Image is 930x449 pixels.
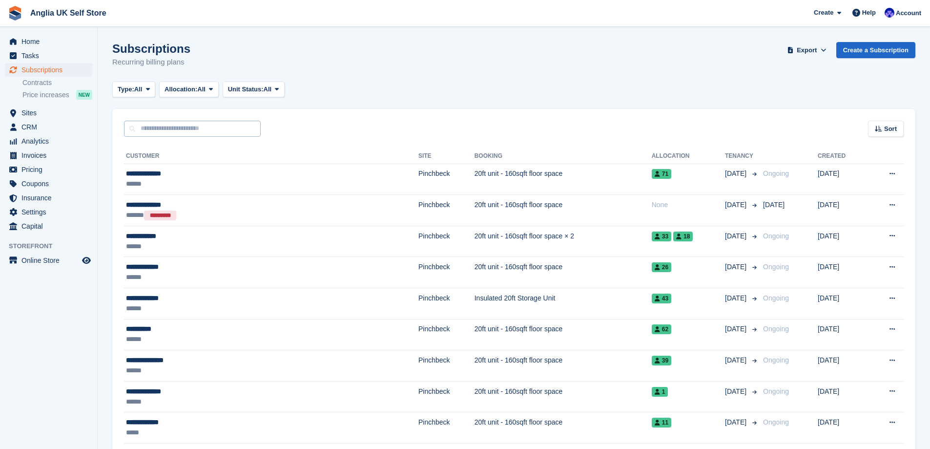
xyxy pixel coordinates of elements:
td: [DATE] [818,195,868,226]
td: [DATE] [818,319,868,350]
span: Insurance [21,191,80,205]
th: Allocation [652,149,725,164]
span: 39 [652,356,671,365]
span: 62 [652,324,671,334]
img: stora-icon-8386f47178a22dfd0bd8f6a31ec36ba5ce8667c1dd55bd0f319d3a0aa187defe.svg [8,6,22,21]
span: 1 [652,387,668,397]
span: [DATE] [725,355,748,365]
a: Create a Subscription [836,42,915,58]
span: Analytics [21,134,80,148]
td: Pinchbeck [418,350,475,382]
span: [DATE] [725,324,748,334]
span: [DATE] [763,201,785,209]
td: Pinchbeck [418,257,475,288]
td: Pinchbeck [418,164,475,195]
span: Ongoing [763,294,789,302]
span: Export [797,45,817,55]
span: Ongoing [763,170,789,177]
th: Customer [124,149,418,164]
a: Contracts [22,78,92,87]
div: NEW [76,90,92,100]
button: Type: All [112,82,155,98]
span: Coupons [21,177,80,191]
td: Insulated 20ft Storage Unit [475,288,652,320]
a: menu [5,163,92,176]
span: Help [862,8,876,18]
a: menu [5,205,92,219]
span: Ongoing [763,387,789,395]
td: 20ft unit - 160sqft floor space [475,412,652,444]
span: Storefront [9,241,97,251]
a: menu [5,219,92,233]
span: Account [896,8,921,18]
td: [DATE] [818,350,868,382]
span: Ongoing [763,263,789,271]
td: [DATE] [818,381,868,412]
span: 11 [652,418,671,428]
td: 20ft unit - 160sqft floor space [475,164,652,195]
span: Ongoing [763,232,789,240]
span: [DATE] [725,293,748,303]
span: All [264,85,272,94]
td: Pinchbeck [418,381,475,412]
span: 18 [673,232,693,241]
span: [DATE] [725,386,748,397]
td: Pinchbeck [418,319,475,350]
span: [DATE] [725,262,748,272]
span: CRM [21,120,80,134]
span: All [134,85,143,94]
span: [DATE] [725,169,748,179]
span: Price increases [22,90,69,100]
p: Recurring billing plans [112,57,190,68]
td: 20ft unit - 160sqft floor space [475,319,652,350]
a: Anglia UK Self Store [26,5,110,21]
span: Settings [21,205,80,219]
h1: Subscriptions [112,42,190,55]
a: menu [5,191,92,205]
span: [DATE] [725,231,748,241]
span: Pricing [21,163,80,176]
th: Booking [475,149,652,164]
span: Ongoing [763,418,789,426]
td: Pinchbeck [418,195,475,226]
span: All [197,85,206,94]
a: menu [5,63,92,77]
a: menu [5,49,92,63]
a: menu [5,134,92,148]
button: Allocation: All [159,82,219,98]
td: [DATE] [818,288,868,320]
button: Export [785,42,828,58]
span: Create [814,8,833,18]
img: Lewis Scotney [885,8,894,18]
td: [DATE] [818,257,868,288]
td: Pinchbeck [418,412,475,444]
span: Online Store [21,254,80,267]
td: [DATE] [818,412,868,444]
span: Subscriptions [21,63,80,77]
td: [DATE] [818,226,868,257]
th: Tenancy [725,149,759,164]
span: Home [21,35,80,48]
button: Unit Status: All [223,82,285,98]
th: Site [418,149,475,164]
span: Invoices [21,149,80,162]
td: Pinchbeck [418,288,475,320]
span: Ongoing [763,356,789,364]
span: Sort [884,124,897,134]
a: menu [5,149,92,162]
span: [DATE] [725,417,748,428]
span: Tasks [21,49,80,63]
span: Sites [21,106,80,120]
td: [DATE] [818,164,868,195]
a: menu [5,106,92,120]
span: Capital [21,219,80,233]
a: menu [5,254,92,267]
td: 20ft unit - 160sqft floor space [475,350,652,382]
a: Price increases NEW [22,89,92,100]
span: Type: [118,85,134,94]
td: 20ft unit - 160sqft floor space [475,195,652,226]
a: menu [5,177,92,191]
a: Preview store [81,255,92,266]
span: 71 [652,169,671,179]
td: Pinchbeck [418,226,475,257]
